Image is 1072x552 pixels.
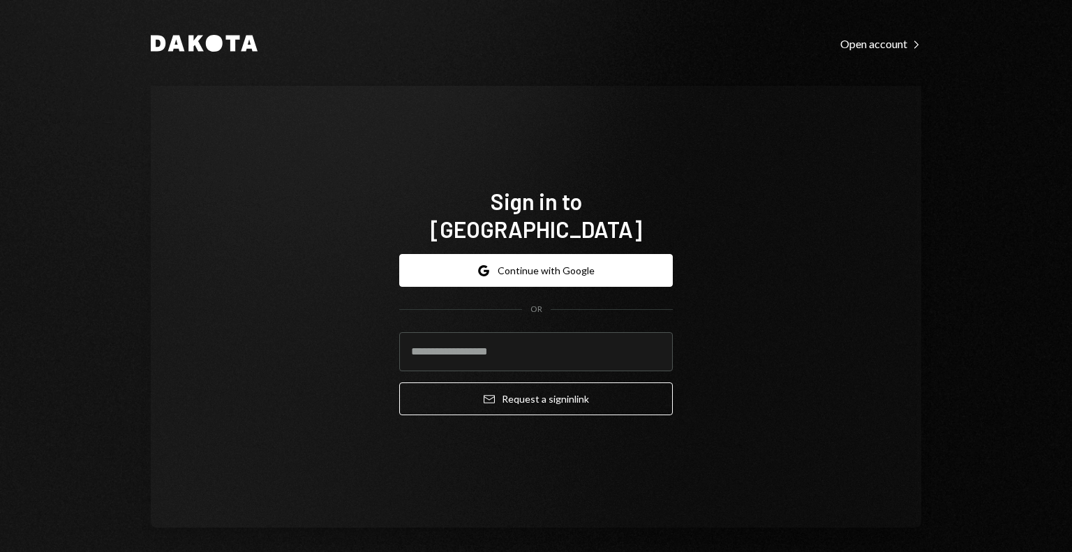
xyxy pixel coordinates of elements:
div: OR [530,304,542,315]
div: Open account [840,37,921,51]
h1: Sign in to [GEOGRAPHIC_DATA] [399,187,673,243]
a: Open account [840,36,921,51]
button: Continue with Google [399,254,673,287]
button: Request a signinlink [399,382,673,415]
